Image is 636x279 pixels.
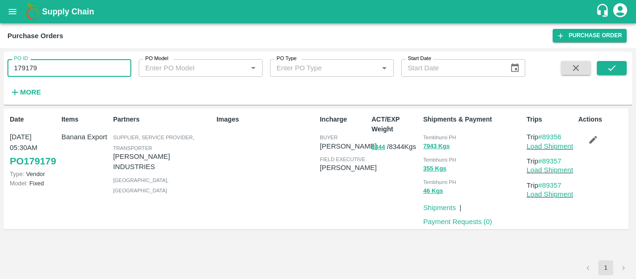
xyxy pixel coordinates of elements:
[527,115,575,124] p: Trips
[506,59,524,77] button: Choose date
[423,179,456,185] span: Tembhurni PH
[113,115,213,124] p: Partners
[456,199,461,213] div: |
[527,166,573,174] a: Load Shipment
[10,115,58,124] p: Date
[10,153,56,170] a: PO179179
[14,55,28,62] label: PO ID
[423,204,456,211] a: Shipments
[7,30,63,42] div: Purchase Orders
[423,186,443,197] button: 46 Kgs
[277,55,297,62] label: PO Type
[538,157,562,165] a: #89357
[423,218,492,225] a: Payment Requests (0)
[598,260,613,275] button: page 1
[527,180,575,191] p: Trip
[553,29,627,42] a: Purchase Order
[423,135,456,140] span: Tembhurni PH
[320,157,365,162] span: field executive
[10,170,24,177] span: Type:
[7,59,131,77] input: Enter PO ID
[595,3,612,20] div: customer-support
[113,151,213,172] p: [PERSON_NAME] INDUSTRIES
[320,163,377,173] p: [PERSON_NAME]
[20,88,41,96] strong: More
[579,260,632,275] nav: pagination navigation
[578,115,626,124] p: Actions
[320,115,368,124] p: Incharge
[7,84,43,100] button: More
[42,7,94,16] b: Supply Chain
[42,5,595,18] a: Supply Chain
[10,180,27,187] span: Model:
[408,55,431,62] label: Start Date
[10,170,58,178] p: Vendor
[538,133,562,141] a: #89356
[320,135,338,140] span: buyer
[61,115,109,124] p: Items
[372,142,385,153] button: 8344
[527,156,575,166] p: Trip
[113,177,169,193] span: [GEOGRAPHIC_DATA] , [GEOGRAPHIC_DATA]
[2,1,23,22] button: open drawer
[423,115,523,124] p: Shipments & Payment
[247,62,259,74] button: Open
[401,59,503,77] input: Start Date
[423,163,447,174] button: 355 Kgs
[23,2,42,21] img: logo
[217,115,316,124] p: Images
[423,141,450,152] button: 7943 Kgs
[61,132,109,142] p: Banana Export
[145,55,169,62] label: PO Model
[527,191,573,198] a: Load Shipment
[423,157,456,163] span: Tembhurni PH
[527,132,575,142] p: Trip
[372,115,419,134] p: ACT/EXP Weight
[113,135,194,150] span: Supplier, Service Provider, Transporter
[538,182,562,189] a: #89357
[273,62,364,74] input: Enter PO Type
[612,2,629,21] div: account of current user
[378,62,390,74] button: Open
[372,142,419,152] p: / 8344 Kgs
[142,62,232,74] input: Enter PO Model
[527,143,573,150] a: Load Shipment
[320,141,377,151] p: [PERSON_NAME]
[10,132,58,153] p: [DATE] 05:30AM
[10,179,58,188] p: Fixed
